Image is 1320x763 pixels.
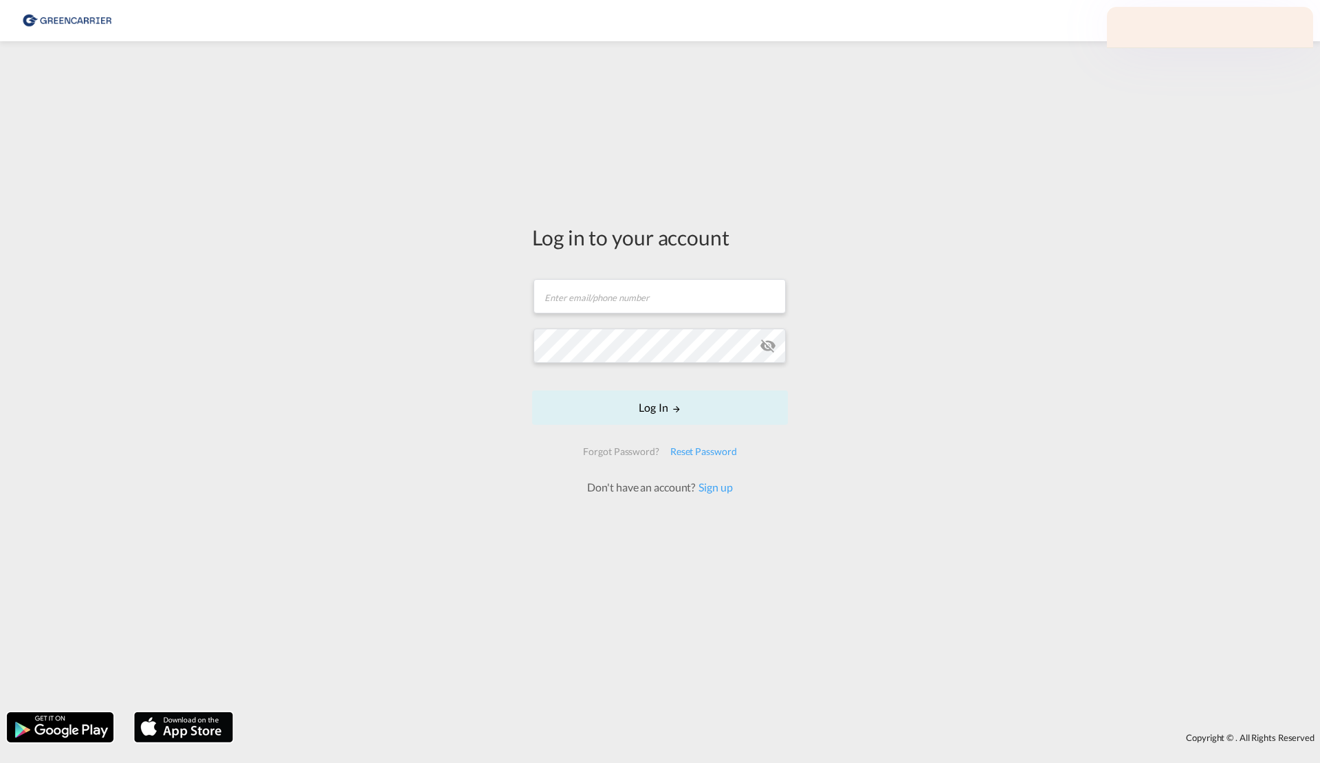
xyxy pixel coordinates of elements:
img: 8cf206808afe11efa76fcd1e3d746489.png [21,5,113,36]
div: Don't have an account? [572,480,747,495]
img: apple.png [133,711,234,744]
div: Forgot Password? [577,439,664,464]
a: Sign up [695,480,732,494]
input: Enter email/phone number [533,279,786,313]
md-icon: icon-eye-off [760,338,776,354]
button: LOGIN [532,390,788,425]
div: Reset Password [665,439,742,464]
div: Copyright © . All Rights Reserved [240,726,1320,749]
div: Log in to your account [532,223,788,252]
img: google.png [5,711,115,744]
